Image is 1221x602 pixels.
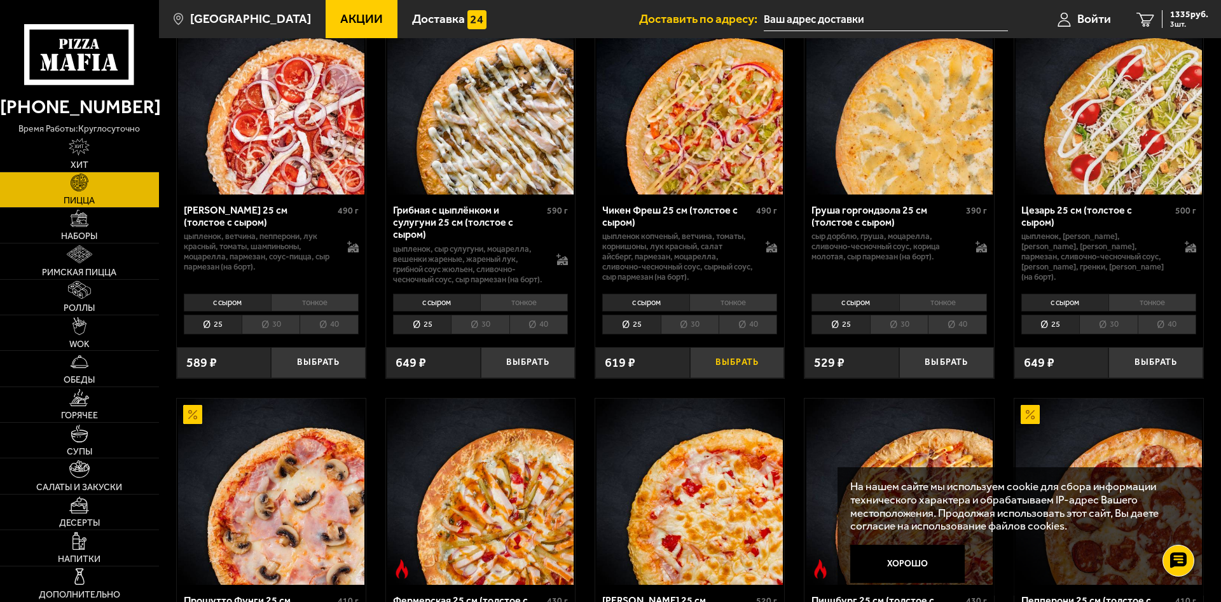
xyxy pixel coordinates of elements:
a: Груша горгондзола 25 см (толстое с сыром) [804,8,993,195]
span: Пицца [64,196,95,205]
img: Фермерская 25 см (толстое с сыром) [387,399,574,585]
span: 390 г [966,205,987,216]
a: Прошутто Формаджио 25 см (толстое с сыром) [595,399,784,585]
input: Ваш адрес доставки [764,8,1008,31]
img: Чикен Фреш 25 см (толстое с сыром) [597,8,783,195]
span: 619 ₽ [605,356,635,369]
li: с сыром [1021,294,1108,311]
img: Пиццбург 25 см (толстое с сыром) [806,399,993,585]
li: 30 [870,315,928,334]
span: Войти [1077,13,1111,25]
img: Прошутто Формаджио 25 см (толстое с сыром) [597,399,783,585]
img: Цезарь 25 см (толстое с сыром) [1016,8,1202,195]
span: 649 ₽ [396,356,426,369]
span: 589 ₽ [186,356,217,369]
p: цыпленок копченый, ветчина, томаты, корнишоны, лук красный, салат айсберг, пармезан, моцарелла, с... [602,231,753,282]
span: Доставка [412,13,465,25]
li: с сыром [811,294,899,311]
div: Чикен Фреш 25 см (толстое с сыром) [602,204,753,228]
li: тонкое [1108,294,1196,311]
span: Десерты [59,519,100,528]
span: Роллы [64,304,95,313]
li: 40 [928,315,986,334]
span: 3 шт. [1170,20,1208,28]
li: 25 [602,315,660,334]
a: Острое блюдоФермерская 25 см (толстое с сыром) [386,399,575,585]
li: 40 [1138,315,1196,334]
span: 529 ₽ [814,356,845,369]
a: Цезарь 25 см (толстое с сыром) [1014,8,1203,195]
li: 40 [300,315,358,334]
span: Дополнительно [39,591,120,599]
img: Петровская 25 см (толстое с сыром) [178,8,364,195]
li: 30 [451,315,509,334]
img: Груша горгондзола 25 см (толстое с сыром) [806,8,993,195]
li: 30 [1079,315,1137,334]
span: Супы [67,448,92,456]
a: АкционныйПепперони 25 см (толстое с сыром) [1014,399,1203,585]
p: сыр дорблю, груша, моцарелла, сливочно-чесночный соус, корица молотая, сыр пармезан (на борт). [811,231,962,262]
img: Акционный [183,405,202,424]
p: На нашем сайте мы используем cookie для сбора информации технического характера и обрабатываем IP... [850,480,1183,533]
span: 490 г [338,205,359,216]
li: 30 [242,315,300,334]
button: Выбрать [1108,347,1203,378]
li: с сыром [393,294,480,311]
li: 25 [393,315,451,334]
span: 490 г [756,205,777,216]
span: Напитки [58,555,100,564]
a: Петровская 25 см (толстое с сыром) [177,8,366,195]
img: 15daf4d41897b9f0e9f617042186c801.svg [467,10,486,29]
li: тонкое [899,294,987,311]
li: тонкое [689,294,777,311]
p: цыпленок, ветчина, пепперони, лук красный, томаты, шампиньоны, моцарелла, пармезан, соус-пицца, с... [184,231,335,272]
li: 40 [719,315,777,334]
button: Выбрать [899,347,994,378]
img: Острое блюдо [811,559,830,578]
img: Грибная с цыплёнком и сулугуни 25 см (толстое с сыром) [387,8,574,195]
button: Выбрать [481,347,576,378]
p: цыпленок, [PERSON_NAME], [PERSON_NAME], [PERSON_NAME], пармезан, сливочно-чесночный соус, [PERSON... [1021,231,1172,282]
span: WOK [69,340,90,349]
a: Острое блюдоПиццбург 25 см (толстое с сыром) [804,399,993,585]
img: Пепперони 25 см (толстое с сыром) [1016,399,1202,585]
li: с сыром [602,294,689,311]
img: Акционный [1021,405,1040,424]
p: цыпленок, сыр сулугуни, моцарелла, вешенки жареные, жареный лук, грибной соус Жюльен, сливочно-че... [393,244,544,285]
span: Обеды [64,376,95,385]
span: Акции [340,13,383,25]
li: тонкое [480,294,568,311]
span: 500 г [1175,205,1196,216]
li: 25 [1021,315,1079,334]
span: Римская пицца [42,268,116,277]
span: 649 ₽ [1024,356,1054,369]
div: Груша горгондзола 25 см (толстое с сыром) [811,204,962,228]
li: 25 [184,315,242,334]
div: Цезарь 25 см (толстое с сыром) [1021,204,1172,228]
span: 590 г [547,205,568,216]
button: Хорошо [850,545,965,583]
li: 25 [811,315,869,334]
img: Острое блюдо [392,559,411,578]
span: [GEOGRAPHIC_DATA] [190,13,311,25]
div: Грибная с цыплёнком и сулугуни 25 см (толстое с сыром) [393,204,544,241]
li: 40 [509,315,568,334]
button: Выбрать [271,347,366,378]
div: [PERSON_NAME] 25 см (толстое с сыром) [184,204,335,228]
button: Выбрать [690,347,785,378]
li: с сыром [184,294,271,311]
li: тонкое [271,294,359,311]
img: Прошутто Фунги 25 см (толстое с сыром) [178,399,364,585]
span: Наборы [61,232,97,241]
li: 30 [661,315,719,334]
span: Хит [71,161,88,170]
span: Салаты и закуски [36,483,122,492]
a: Грибная с цыплёнком и сулугуни 25 см (толстое с сыром) [386,8,575,195]
span: Горячее [61,411,98,420]
a: Чикен Фреш 25 см (толстое с сыром) [595,8,784,195]
span: Доставить по адресу: [639,13,764,25]
a: АкционныйПрошутто Фунги 25 см (толстое с сыром) [177,399,366,585]
span: 1335 руб. [1170,10,1208,19]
